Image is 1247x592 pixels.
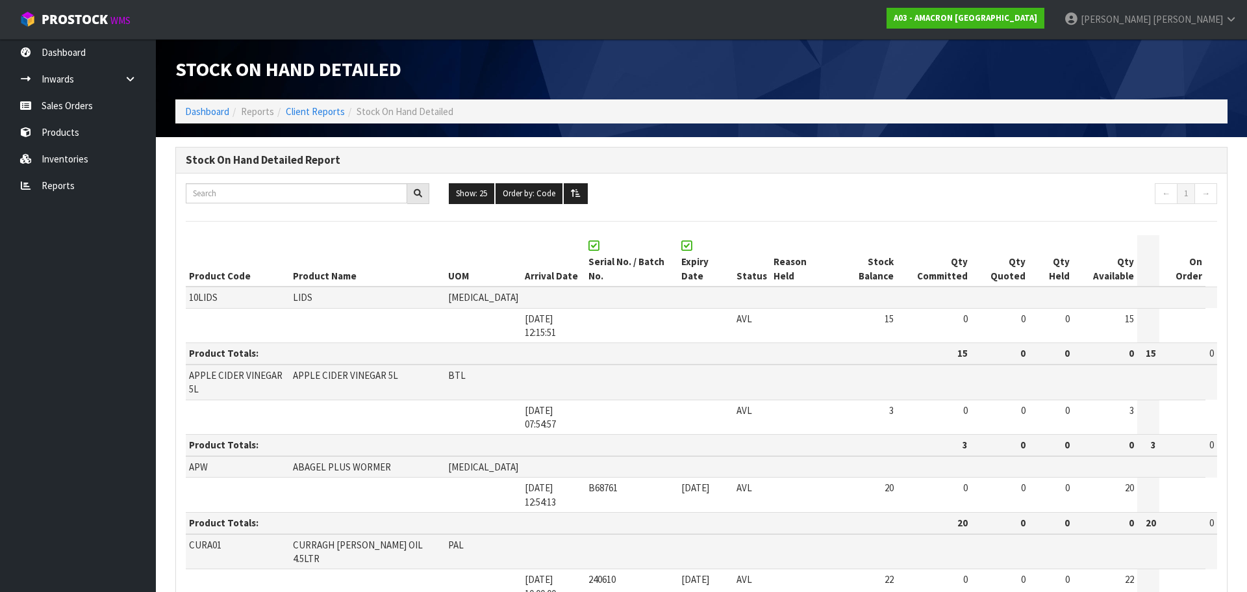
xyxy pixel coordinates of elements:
th: Status [733,235,770,287]
span: 240610 [588,573,616,586]
span: AVL [737,404,752,417]
span: 20 [1125,482,1134,494]
span: Reports [241,105,274,118]
small: WMS [110,14,131,27]
span: [DATE] 07:54:57 [525,404,556,430]
span: 0 [1021,482,1026,494]
th: Qty Held [1029,235,1073,287]
strong: 0 [1129,439,1134,451]
span: BTL [448,369,466,381]
span: [DATE] [681,573,709,586]
span: [DATE] [681,482,709,494]
strong: A03 - AMACRON [GEOGRAPHIC_DATA] [894,12,1037,23]
strong: Product Totals: [189,347,258,359]
a: Client Reports [286,105,345,118]
span: APW [189,461,208,473]
strong: 0 [1129,347,1134,359]
th: Qty Quoted [971,235,1029,287]
span: 10LIDS [189,291,218,303]
span: 0 [1021,573,1026,586]
th: Reason Held [770,235,831,287]
span: 0 [1021,404,1026,417]
span: 20 [885,482,894,494]
strong: 20 [957,517,968,529]
th: Product Name [290,235,444,287]
span: 0 [963,404,968,417]
span: ABAGEL PLUS WORMER [293,461,391,473]
span: CURRAGH [PERSON_NAME] OIL 4.5LTR [293,539,423,565]
th: Expiry Date [678,235,733,287]
th: Serial No. / Batch No. [585,235,678,287]
strong: 15 [1146,347,1156,359]
a: 1 [1177,183,1195,204]
h3: Stock On Hand Detailed Report [186,154,1217,166]
span: PAL [448,539,464,551]
span: ProStock [42,11,108,28]
strong: 0 [1020,347,1026,359]
span: [PERSON_NAME] [1153,13,1223,25]
span: AVL [737,313,752,325]
strong: 0 [1129,517,1134,529]
span: APPLE CIDER VINEGAR 5L [189,369,283,395]
span: 3 [1129,404,1134,417]
span: [MEDICAL_DATA] [448,461,518,473]
th: On Order [1159,235,1205,287]
th: Stock Balance [831,235,897,287]
input: Search [186,183,407,203]
th: UOM [445,235,522,287]
th: Qty Committed [897,235,971,287]
span: 0 [963,573,968,586]
button: Order by: Code [496,183,562,204]
span: 15 [885,313,894,325]
span: 0 [1209,347,1214,359]
a: Dashboard [185,105,229,118]
span: LIDS [293,291,312,303]
a: ← [1155,183,1178,204]
span: [MEDICAL_DATA] [448,291,518,303]
th: Product Code [186,235,290,287]
th: Arrival Date [522,235,586,287]
button: Show: 25 [449,183,494,204]
span: 0 [1065,313,1070,325]
span: [DATE] 12:54:13 [525,482,556,508]
span: 0 [1209,439,1214,451]
strong: 0 [1020,439,1026,451]
img: cube-alt.png [19,11,36,27]
strong: 0 [1064,439,1070,451]
strong: Product Totals: [189,517,258,529]
span: CURA01 [189,539,221,551]
span: 0 [963,313,968,325]
span: B68761 [588,482,618,494]
span: [PERSON_NAME] [1081,13,1151,25]
span: 0 [1209,517,1214,529]
span: AVL [737,482,752,494]
span: 0 [1065,404,1070,417]
span: [DATE] 12:15:51 [525,313,556,339]
a: → [1194,183,1217,204]
strong: 20 [1146,517,1156,529]
span: Stock On Hand Detailed [357,105,453,118]
span: 15 [1125,313,1134,325]
span: 0 [1065,482,1070,494]
strong: 3 [1151,439,1156,451]
span: 0 [1021,313,1026,325]
span: 22 [885,573,894,586]
strong: Product Totals: [189,439,258,451]
nav: Page navigation [974,183,1218,207]
span: 3 [889,404,894,417]
span: 0 [963,482,968,494]
span: 22 [1125,573,1134,586]
span: 0 [1065,573,1070,586]
span: AVL [737,573,752,586]
span: Stock On Hand Detailed [175,57,401,81]
th: Qty Available [1073,235,1137,287]
strong: 3 [963,439,968,451]
strong: 0 [1064,347,1070,359]
span: APPLE CIDER VINEGAR 5L [293,369,398,381]
strong: 15 [957,347,968,359]
strong: 0 [1064,517,1070,529]
strong: 0 [1020,517,1026,529]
